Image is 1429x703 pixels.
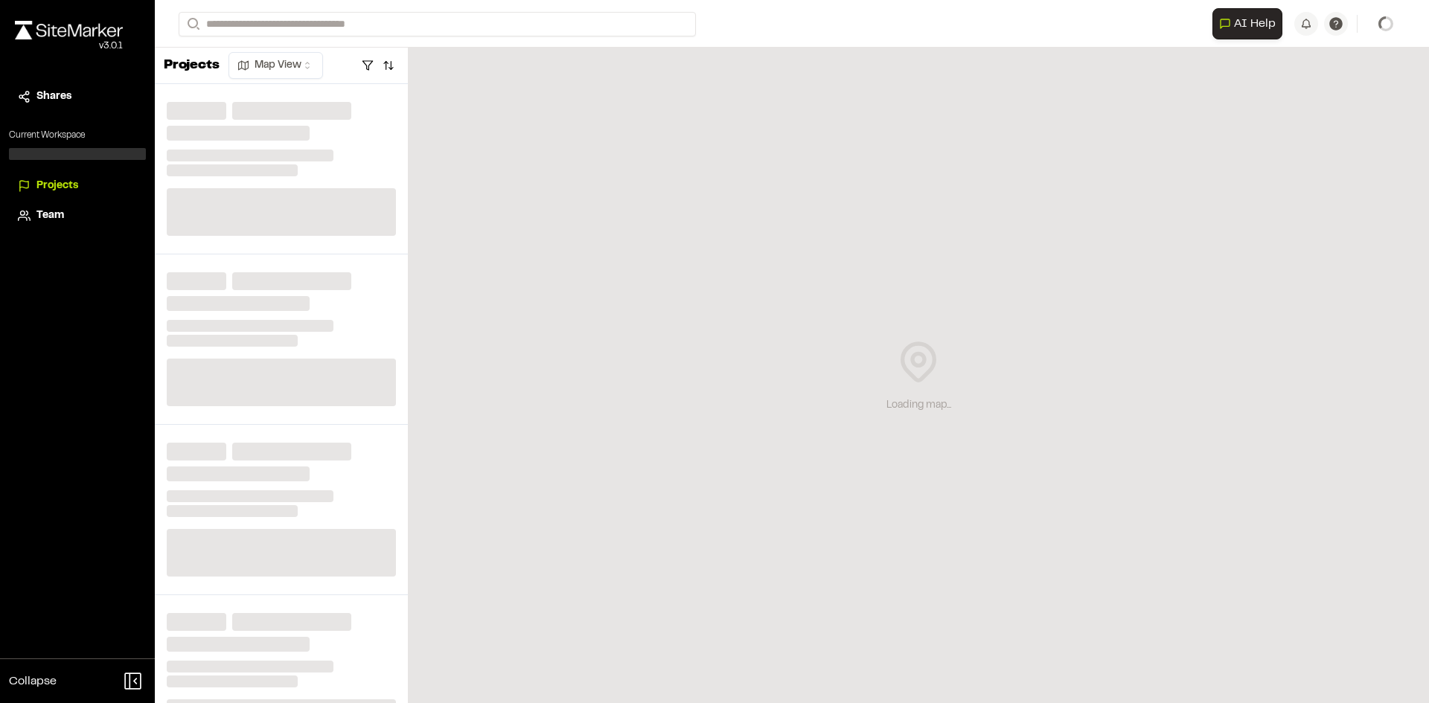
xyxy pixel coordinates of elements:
[15,39,123,53] div: Oh geez...please don't...
[886,397,951,414] div: Loading map...
[1234,15,1276,33] span: AI Help
[18,89,137,105] a: Shares
[164,56,220,76] p: Projects
[1212,8,1288,39] div: Open AI Assistant
[18,178,137,194] a: Projects
[36,208,64,224] span: Team
[18,208,137,224] a: Team
[1212,8,1282,39] button: Open AI Assistant
[36,178,78,194] span: Projects
[15,21,123,39] img: rebrand.png
[36,89,71,105] span: Shares
[179,12,205,36] button: Search
[9,672,57,690] span: Collapse
[9,129,146,142] p: Current Workspace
